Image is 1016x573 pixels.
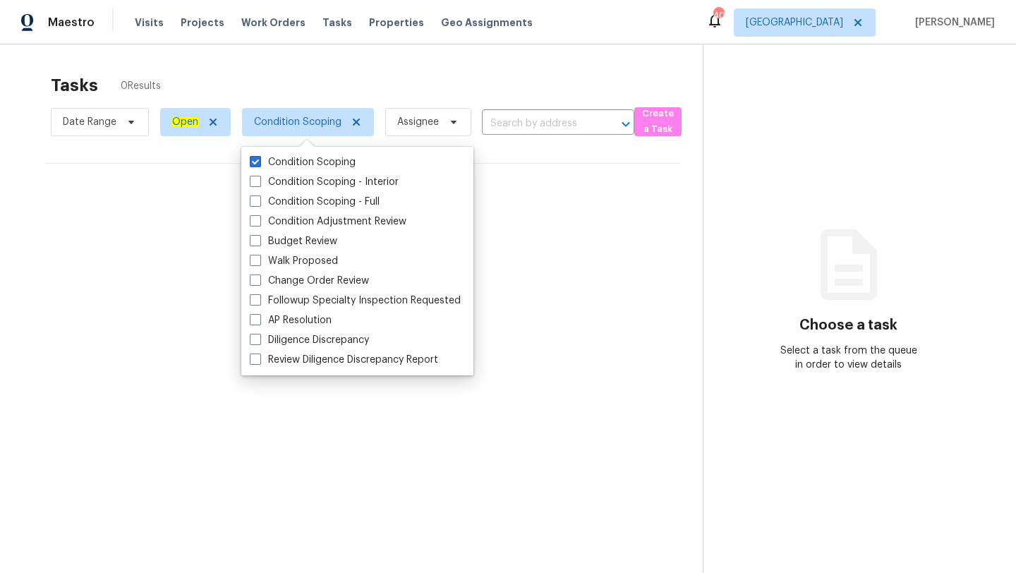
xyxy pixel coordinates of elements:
span: 0 Results [121,79,161,93]
span: Assignee [397,115,439,129]
span: Work Orders [241,16,306,30]
label: Condition Scoping - Interior [250,175,399,189]
span: Maestro [48,16,95,30]
span: Create a Task [641,106,675,138]
span: Geo Assignments [441,16,533,30]
span: Projects [181,16,224,30]
label: Budget Review [250,234,337,248]
label: Condition Scoping [250,155,356,169]
span: [PERSON_NAME] [909,16,995,30]
label: Review Diligence Discrepancy Report [250,353,438,367]
label: Walk Proposed [250,254,338,268]
div: 40 [713,8,723,23]
span: Visits [135,16,164,30]
span: Tasks [322,18,352,28]
ah_el_jm_1744035306855: Open [172,117,198,127]
span: Condition Scoping [254,115,341,129]
h3: Choose a task [799,318,897,332]
div: Select a task from the queue in order to view details [776,344,921,372]
label: Change Order Review [250,274,369,288]
button: Create a Task [634,107,682,136]
label: Condition Adjustment Review [250,215,406,229]
span: [GEOGRAPHIC_DATA] [746,16,843,30]
span: Date Range [63,115,116,129]
label: AP Resolution [250,313,332,327]
label: Followup Specialty Inspection Requested [250,294,461,308]
label: Condition Scoping - Full [250,195,380,209]
input: Search by address [482,113,595,135]
button: Open [616,114,636,134]
span: Properties [369,16,424,30]
label: Diligence Discrepancy [250,333,369,347]
h2: Tasks [51,78,98,92]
